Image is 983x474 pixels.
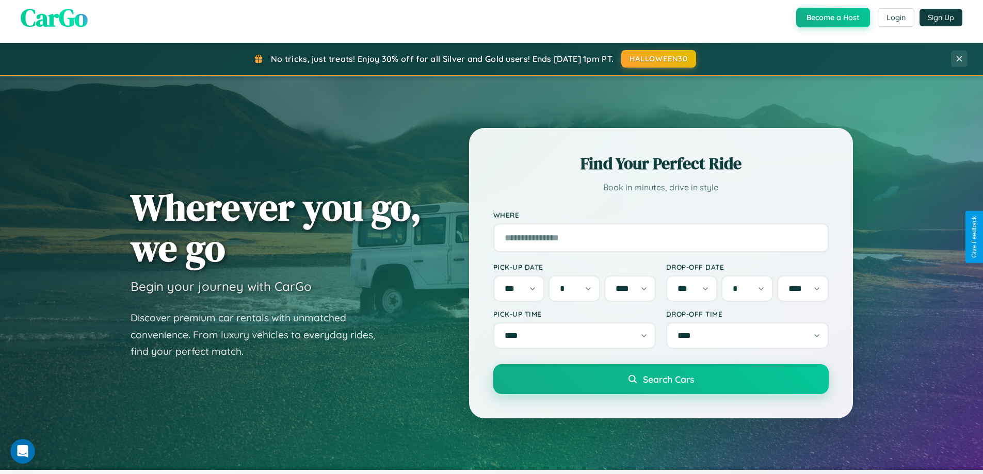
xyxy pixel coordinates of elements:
span: No tricks, just treats! Enjoy 30% off for all Silver and Gold users! Ends [DATE] 1pm PT. [271,54,614,64]
h1: Wherever you go, we go [131,187,422,268]
h2: Find Your Perfect Ride [493,152,829,175]
label: Where [493,210,829,219]
span: CarGo [21,1,88,35]
button: HALLOWEEN30 [621,50,696,68]
span: Search Cars [643,373,694,385]
button: Search Cars [493,364,829,394]
h3: Begin your journey with CarGo [131,279,312,294]
label: Pick-up Time [493,309,656,318]
button: Login [878,8,914,27]
p: Book in minutes, drive in style [493,180,829,195]
button: Become a Host [796,8,870,27]
iframe: Intercom live chat [10,439,35,464]
label: Pick-up Date [493,263,656,271]
label: Drop-off Time [666,309,829,318]
p: Discover premium car rentals with unmatched convenience. From luxury vehicles to everyday rides, ... [131,309,389,360]
button: Sign Up [920,9,962,26]
div: Give Feedback [971,216,978,258]
label: Drop-off Date [666,263,829,271]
